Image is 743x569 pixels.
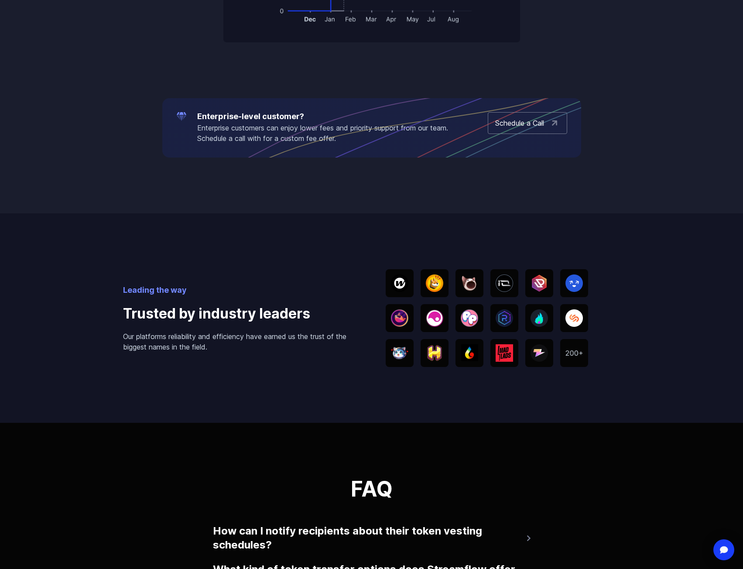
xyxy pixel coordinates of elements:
img: Pool Party [461,309,478,327]
img: Radyum [496,309,513,327]
img: Solend [565,309,583,327]
button: How can I notify recipients about their token vesting schedules? [213,521,531,555]
img: SolBlaze [531,309,548,327]
img: Wornhole [391,274,408,292]
p: Schedule a Call [495,118,544,128]
div: Open Intercom Messenger [713,539,734,560]
img: UpRock [531,274,548,292]
img: Whales market [391,309,408,327]
img: 200+ [565,350,583,356]
img: arrow [549,118,560,128]
img: Honeyland [426,345,443,361]
img: SEND [565,274,583,292]
img: WEN [391,346,408,360]
img: MadLads [496,344,513,362]
img: Zeus [531,344,548,362]
p: Our platforms reliability and efficiency have earned us the trust of the biggest names in the field. [123,331,358,352]
img: BONK [426,274,443,292]
img: Popcat [461,274,478,292]
p: Leading the way [123,284,358,296]
a: Schedule a Call [488,112,567,134]
h4: Trusted by industry leaders [123,303,358,324]
img: Elixir Games [426,309,443,327]
img: IOnet [496,274,513,292]
img: Turbos [461,344,478,362]
h3: FAQ [213,479,531,500]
